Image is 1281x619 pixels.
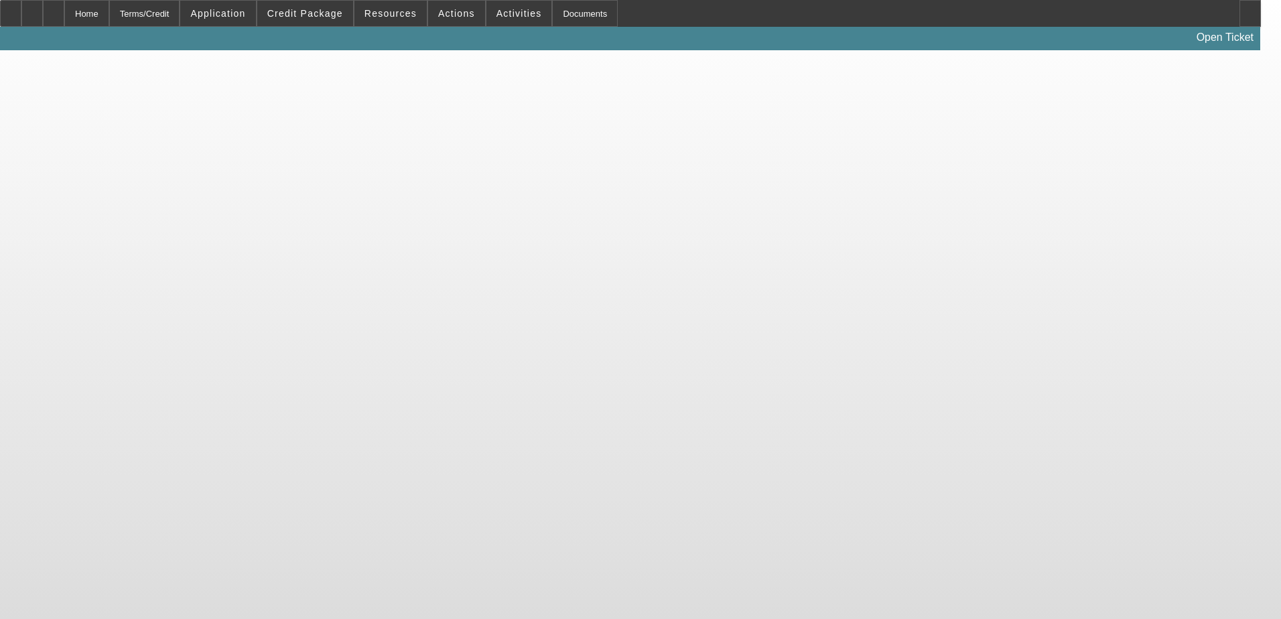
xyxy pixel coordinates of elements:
button: Actions [428,1,485,26]
a: Open Ticket [1191,26,1259,49]
span: Credit Package [267,8,343,19]
span: Resources [364,8,417,19]
button: Activities [486,1,552,26]
button: Credit Package [257,1,353,26]
span: Actions [438,8,475,19]
span: Application [190,8,245,19]
button: Application [180,1,255,26]
span: Activities [496,8,542,19]
button: Resources [354,1,427,26]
